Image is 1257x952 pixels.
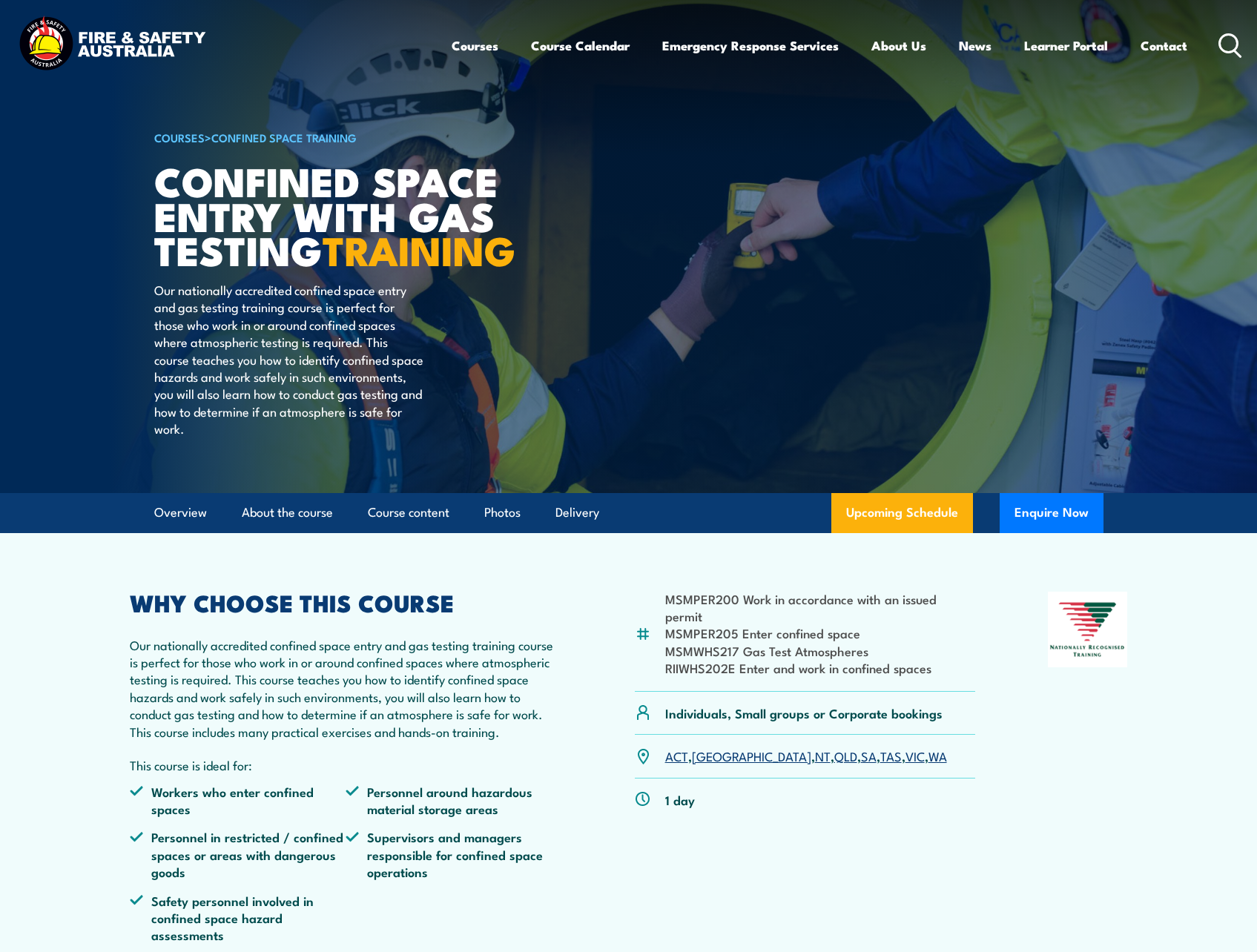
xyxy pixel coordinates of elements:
[555,493,599,532] a: Delivery
[346,828,562,880] li: Supervisors and managers responsible for confined space operations
[665,747,688,764] a: ACT
[1000,493,1103,533] button: Enquire Now
[346,783,562,818] li: Personnel around hazardous material storage areas
[880,747,902,764] a: TAS
[368,493,449,532] a: Course content
[815,747,831,764] a: NT
[1141,26,1187,65] a: Contact
[242,493,333,532] a: About the course
[130,783,346,818] li: Workers who enter confined spaces
[154,128,521,146] h6: >
[692,747,811,764] a: [GEOGRAPHIC_DATA]
[130,592,563,612] h2: WHY CHOOSE THIS COURSE
[662,26,839,65] a: Emergency Response Services
[1024,26,1108,65] a: Learner Portal
[130,636,563,740] p: Our nationally accredited confined space entry and gas testing training course is perfect for tho...
[211,129,357,145] a: Confined Space Training
[154,129,205,145] a: COURSES
[665,590,976,625] li: MSMPER200 Work in accordance with an issued permit
[928,747,947,764] a: WA
[323,218,515,280] strong: TRAINING
[831,493,973,533] a: Upcoming Schedule
[130,828,346,880] li: Personnel in restricted / confined spaces or areas with dangerous goods
[665,624,976,641] li: MSMPER205 Enter confined space
[665,704,943,721] p: Individuals, Small groups or Corporate bookings
[154,493,207,532] a: Overview
[905,747,925,764] a: VIC
[130,892,346,944] li: Safety personnel involved in confined space hazard assessments
[871,26,926,65] a: About Us
[531,26,630,65] a: Course Calendar
[484,493,521,532] a: Photos
[665,642,976,659] li: MSMWHS217 Gas Test Atmospheres
[130,756,563,773] p: This course is ideal for:
[665,659,976,676] li: RIIWHS202E Enter and work in confined spaces
[154,163,521,267] h1: Confined Space Entry with Gas Testing
[1048,592,1128,667] img: Nationally Recognised Training logo.
[452,26,498,65] a: Courses
[834,747,857,764] a: QLD
[959,26,992,65] a: News
[154,281,425,437] p: Our nationally accredited confined space entry and gas testing training course is perfect for tho...
[665,747,947,764] p: , , , , , , ,
[665,791,695,808] p: 1 day
[861,747,877,764] a: SA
